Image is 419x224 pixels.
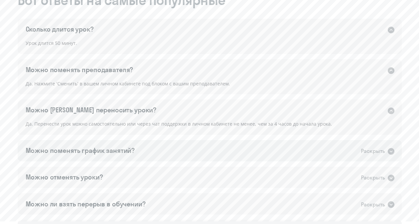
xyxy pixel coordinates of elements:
div: Можно поменять преподавателя? [26,65,133,74]
div: Урок длится 50 минут. [18,39,402,54]
div: Раскрыть [361,147,385,155]
div: Да. Нажмите 'Сменить' в вашем личном кабинете под блоком с вашим преподавателем. [18,80,402,94]
div: Можно ли взять перерыв в обучении? [26,199,146,208]
div: Сколько длится урок? [26,25,94,34]
div: Раскрыть [361,200,385,208]
div: Раскрыть [361,173,385,182]
div: Можно [PERSON_NAME] переносить уроки? [26,105,156,115]
div: Да. Перенести урок можно самостоятельно или через чат поддержки в личном кабинете не менее, чем з... [18,120,402,135]
div: Можно отменять уроки? [26,172,103,182]
div: Можно поменять график занятий? [26,146,135,155]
